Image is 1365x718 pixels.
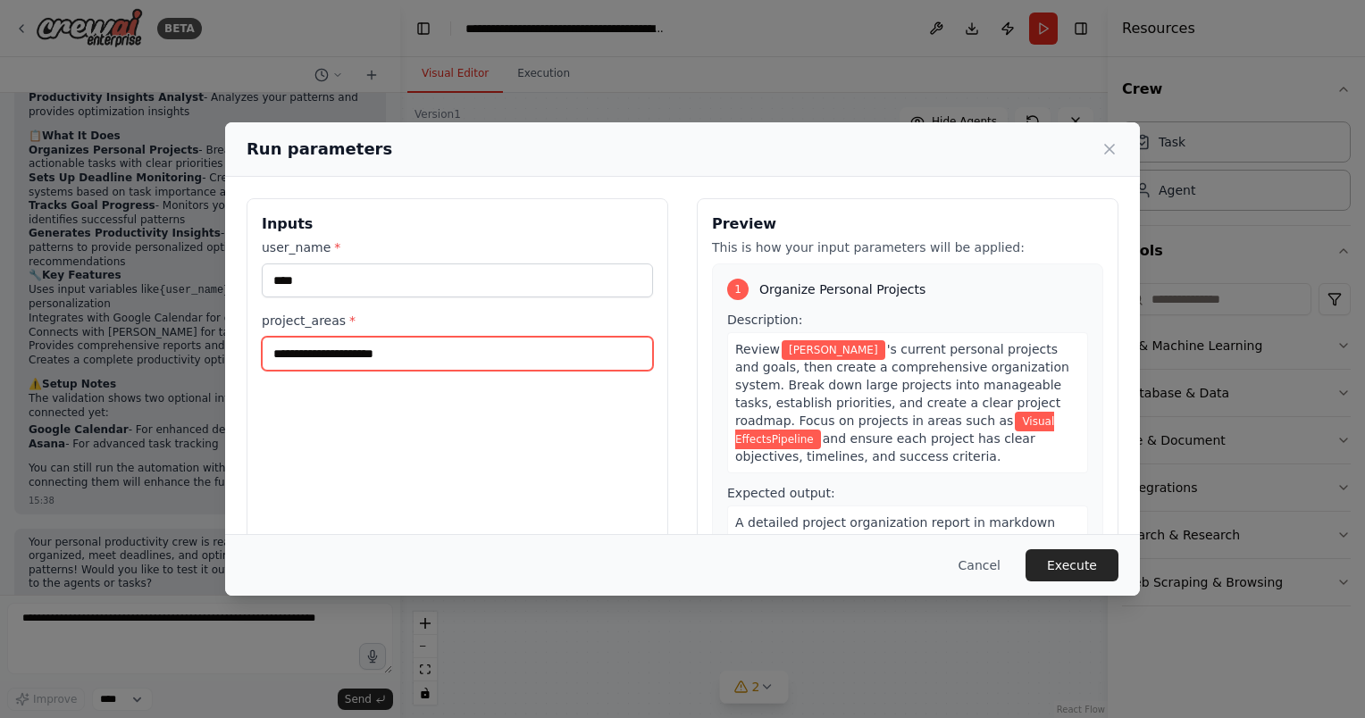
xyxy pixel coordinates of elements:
[944,549,1015,581] button: Cancel
[262,238,653,256] label: user_name
[735,342,1069,428] span: 's current personal projects and goals, then create a comprehensive organization system. Break do...
[727,313,802,327] span: Description:
[727,486,835,500] span: Expected output:
[735,342,780,356] span: Review
[727,279,749,300] div: 1
[759,280,925,298] span: Organize Personal Projects
[712,213,1103,235] h3: Preview
[735,515,1077,619] span: A detailed project organization report in markdown format containing: structured project breakdow...
[735,412,1054,449] span: Variable: project_areas
[1026,549,1118,581] button: Execute
[262,312,653,330] label: project_areas
[712,238,1103,256] p: This is how your input parameters will be applied:
[262,213,653,235] h3: Inputs
[247,137,392,162] h2: Run parameters
[782,340,885,360] span: Variable: user_name
[735,431,1035,463] span: and ensure each project has clear objectives, timelines, and success criteria.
